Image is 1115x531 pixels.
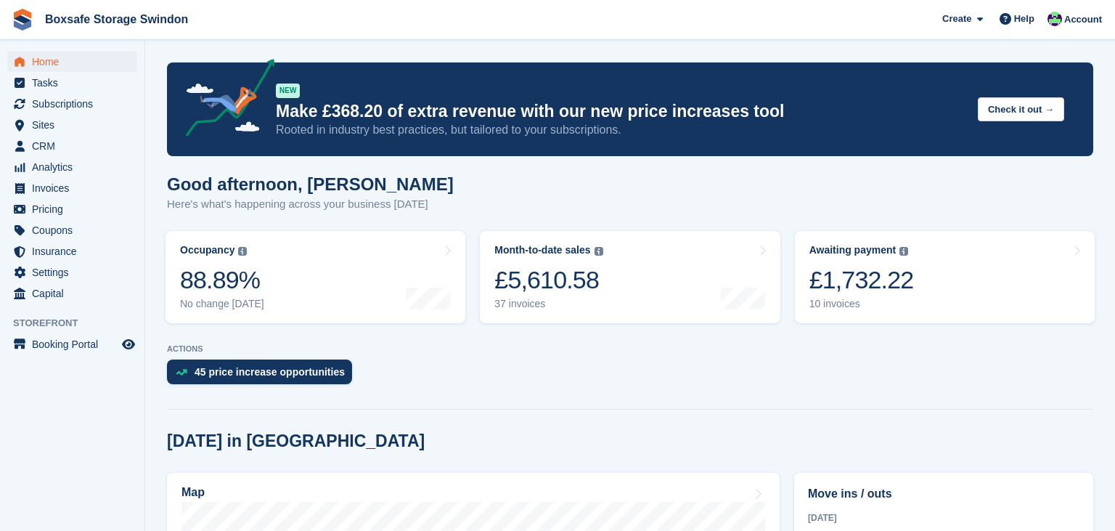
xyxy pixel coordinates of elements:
[480,231,780,323] a: Month-to-date sales £5,610.58 37 invoices
[32,52,119,72] span: Home
[1014,12,1034,26] span: Help
[180,298,264,310] div: No change [DATE]
[167,174,454,194] h1: Good afternoon, [PERSON_NAME]
[180,244,234,256] div: Occupancy
[7,52,137,72] a: menu
[167,360,359,392] a: 45 price increase opportunities
[7,94,137,114] a: menu
[32,262,119,283] span: Settings
[978,97,1064,121] button: Check it out →
[166,231,465,323] a: Occupancy 88.89% No change [DATE]
[32,220,119,240] span: Coupons
[13,316,144,331] span: Storefront
[809,265,914,295] div: £1,732.22
[7,73,137,93] a: menu
[167,196,454,213] p: Here's what's happening across your business [DATE]
[176,369,187,376] img: price_increase_opportunities-93ffe204e8149a01c8c9dc8f82e8f89637d9d84a8eef4429ea346261dce0b2c0.svg
[7,136,137,156] a: menu
[7,178,137,198] a: menu
[32,94,119,114] span: Subscriptions
[1064,12,1102,27] span: Account
[32,157,119,177] span: Analytics
[7,157,137,177] a: menu
[32,199,119,219] span: Pricing
[808,511,1079,524] div: [DATE]
[1047,12,1062,26] img: Kim Virabi
[276,84,300,98] div: NEW
[167,344,1093,354] p: ACTIONS
[32,334,119,354] span: Booking Portal
[809,298,914,310] div: 10 invoices
[32,73,119,93] span: Tasks
[181,486,205,499] h2: Map
[238,247,247,256] img: icon-info-grey-7440780725fd019a000dd9b08b2336e03edf1995a4989e88bcd33f0948082b44.svg
[7,199,137,219] a: menu
[808,485,1079,503] h2: Move ins / outs
[12,9,33,31] img: stora-icon-8386f47178a22dfd0bd8f6a31ec36ba5ce8667c1dd55bd0f319d3a0aa187defe.svg
[809,244,897,256] div: Awaiting payment
[276,122,966,138] p: Rooted in industry best practices, but tailored to your subscriptions.
[942,12,971,26] span: Create
[899,247,908,256] img: icon-info-grey-7440780725fd019a000dd9b08b2336e03edf1995a4989e88bcd33f0948082b44.svg
[7,334,137,354] a: menu
[795,231,1095,323] a: Awaiting payment £1,732.22 10 invoices
[39,7,194,31] a: Boxsafe Storage Swindon
[173,59,275,142] img: price-adjustments-announcement-icon-8257ccfd72463d97f412b2fc003d46551f7dbcb40ab6d574587a9cd5c0d94...
[7,115,137,135] a: menu
[7,241,137,262] a: menu
[32,283,119,304] span: Capital
[32,115,119,135] span: Sites
[32,241,119,262] span: Insurance
[180,265,264,295] div: 88.89%
[32,136,119,156] span: CRM
[32,178,119,198] span: Invoices
[494,265,603,295] div: £5,610.58
[120,336,137,353] a: Preview store
[7,220,137,240] a: menu
[195,366,345,378] div: 45 price increase opportunities
[7,262,137,283] a: menu
[494,244,590,256] div: Month-to-date sales
[595,247,603,256] img: icon-info-grey-7440780725fd019a000dd9b08b2336e03edf1995a4989e88bcd33f0948082b44.svg
[7,283,137,304] a: menu
[167,431,425,451] h2: [DATE] in [GEOGRAPHIC_DATA]
[276,101,966,122] p: Make £368.20 of extra revenue with our new price increases tool
[494,298,603,310] div: 37 invoices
